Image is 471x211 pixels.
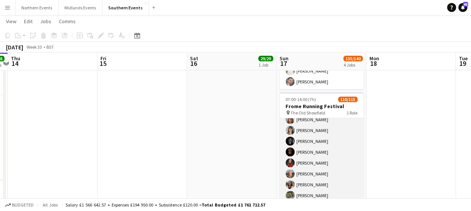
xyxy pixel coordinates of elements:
[24,18,33,25] span: Edit
[21,16,36,26] a: Edit
[59,18,76,25] span: Comms
[25,44,43,50] span: Week 33
[458,3,467,12] a: 45
[338,97,357,102] span: 110/115
[280,53,363,89] app-card-role: Kit Marshal2/206:30-12:00 (5h30m)[PERSON_NAME][PERSON_NAME]
[46,44,54,50] div: BST
[56,16,79,26] a: Comms
[66,202,265,208] div: Salary £1 566 642.57 + Expenses £194 950.00 + Subsistence £120.00 =
[190,55,198,62] span: Sat
[347,110,357,116] span: 1 Role
[41,202,59,208] span: All jobs
[12,202,34,208] span: Budgeted
[369,55,379,62] span: Mon
[3,16,19,26] a: View
[99,59,106,68] span: 15
[344,62,362,68] div: 4 Jobs
[10,59,20,68] span: 14
[286,97,316,102] span: 07:00-14:00 (7h)
[4,201,35,209] button: Budgeted
[258,56,273,61] span: 29/29
[463,2,468,7] span: 45
[278,59,289,68] span: 17
[58,0,102,15] button: Midlands Events
[189,59,198,68] span: 16
[202,202,265,208] span: Total Budgeted £1 761 712.57
[40,18,51,25] span: Jobs
[102,0,149,15] button: Southern Events
[280,92,363,203] app-job-card: 07:00-14:00 (7h)110/115Frome Running Festival The Old Showfield1 RoleEvent Staff 20257A110/11507:...
[6,43,23,51] div: [DATE]
[368,59,379,68] span: 18
[459,55,467,62] span: Tue
[290,110,325,116] span: The Old Showfield
[280,55,289,62] span: Sun
[343,56,363,61] span: 135/140
[259,62,273,68] div: 1 Job
[15,0,58,15] button: Northern Events
[458,59,467,68] span: 19
[280,103,363,110] h3: Frome Running Festival
[11,55,20,62] span: Thu
[37,16,54,26] a: Jobs
[100,55,106,62] span: Fri
[6,18,16,25] span: View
